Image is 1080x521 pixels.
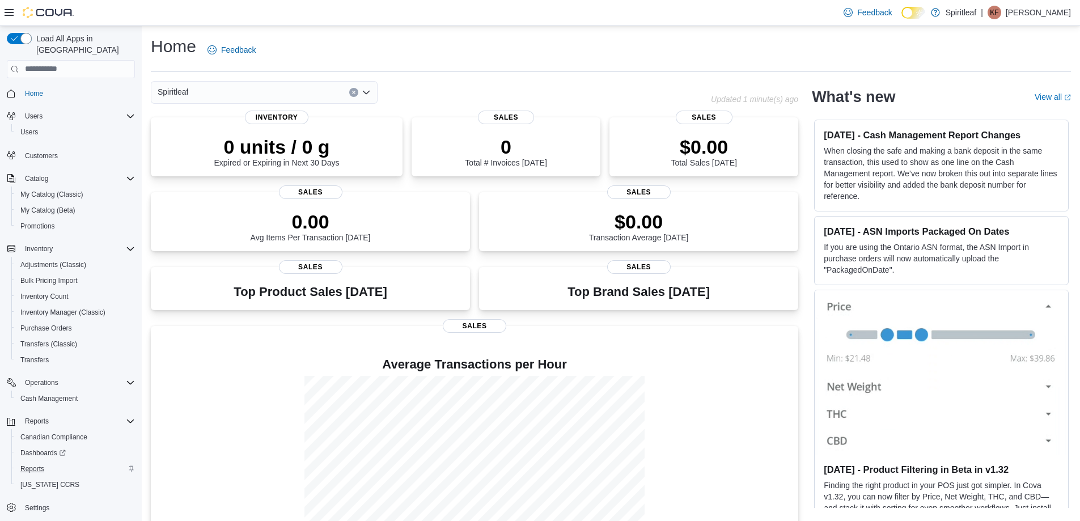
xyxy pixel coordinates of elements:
span: KF [990,6,998,19]
span: Purchase Orders [16,321,135,335]
button: Inventory [20,242,57,256]
a: Customers [20,149,62,163]
button: Open list of options [362,88,371,97]
a: Promotions [16,219,60,233]
span: Sales [443,319,506,333]
a: My Catalog (Classic) [16,188,88,201]
button: Operations [20,376,63,389]
a: Feedback [203,39,260,61]
span: Reports [20,464,44,473]
span: Sales [607,260,671,274]
span: Users [25,112,43,121]
span: Load All Apps in [GEOGRAPHIC_DATA] [32,33,135,56]
span: Sales [478,111,535,124]
span: My Catalog (Classic) [16,188,135,201]
button: Promotions [11,218,139,234]
h2: What's new [812,88,895,106]
button: Operations [2,375,139,391]
span: Users [20,128,38,137]
span: Transfers (Classic) [16,337,135,351]
span: Inventory Count [20,292,69,301]
span: Reports [25,417,49,426]
span: My Catalog (Beta) [20,206,75,215]
h1: Home [151,35,196,58]
a: Transfers [16,353,53,367]
button: Transfers [11,352,139,368]
a: Feedback [839,1,896,24]
span: Sales [279,185,342,199]
button: Inventory [2,241,139,257]
button: Transfers (Classic) [11,336,139,352]
svg: External link [1064,94,1071,101]
span: Canadian Compliance [16,430,135,444]
span: Users [16,125,135,139]
span: Settings [20,501,135,515]
span: Reports [20,414,135,428]
span: Operations [20,376,135,389]
span: Inventory [20,242,135,256]
a: Bulk Pricing Import [16,274,82,287]
span: Purchase Orders [20,324,72,333]
a: Canadian Compliance [16,430,92,444]
button: Catalog [20,172,53,185]
a: My Catalog (Beta) [16,204,80,217]
p: | [981,6,983,19]
button: Adjustments (Classic) [11,257,139,273]
a: Users [16,125,43,139]
p: 0 [465,135,547,158]
a: Inventory Manager (Classic) [16,306,110,319]
span: Inventory Count [16,290,135,303]
button: Bulk Pricing Import [11,273,139,289]
p: Updated 1 minute(s) ago [711,95,798,104]
button: Canadian Compliance [11,429,139,445]
span: [US_STATE] CCRS [20,480,79,489]
span: Customers [25,151,58,160]
a: Dashboards [11,445,139,461]
div: Expired or Expiring in Next 30 Days [214,135,340,167]
span: Inventory Manager (Classic) [16,306,135,319]
span: Inventory [25,244,53,253]
button: [US_STATE] CCRS [11,477,139,493]
span: Catalog [25,174,48,183]
div: Kendra F [988,6,1001,19]
button: Clear input [349,88,358,97]
span: Cash Management [20,394,78,403]
a: Dashboards [16,446,70,460]
p: [PERSON_NAME] [1006,6,1071,19]
button: Inventory Count [11,289,139,304]
span: Dashboards [20,448,66,458]
button: Cash Management [11,391,139,406]
button: Catalog [2,171,139,187]
a: Cash Management [16,392,82,405]
a: Reports [16,462,49,476]
span: Home [20,86,135,100]
div: Total Sales [DATE] [671,135,736,167]
span: Bulk Pricing Import [20,276,78,285]
div: Transaction Average [DATE] [589,210,689,242]
span: Inventory Manager (Classic) [20,308,105,317]
button: Users [20,109,47,123]
a: Home [20,87,48,100]
img: Cova [23,7,74,18]
span: Adjustments (Classic) [16,258,135,272]
h3: [DATE] - Product Filtering in Beta in v1.32 [824,464,1059,475]
span: Cash Management [16,392,135,405]
span: Users [20,109,135,123]
a: Inventory Count [16,290,73,303]
span: Transfers [20,355,49,365]
span: Operations [25,378,58,387]
button: Purchase Orders [11,320,139,336]
button: Users [2,108,139,124]
button: Settings [2,499,139,516]
button: My Catalog (Classic) [11,187,139,202]
button: Reports [11,461,139,477]
span: Washington CCRS [16,478,135,492]
a: View allExternal link [1035,92,1071,101]
h3: Top Product Sales [DATE] [234,285,387,299]
span: Dashboards [16,446,135,460]
span: Reports [16,462,135,476]
button: Reports [2,413,139,429]
span: Canadian Compliance [20,433,87,442]
span: Promotions [20,222,55,231]
p: When closing the safe and making a bank deposit in the same transaction, this used to show as one... [824,145,1059,202]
